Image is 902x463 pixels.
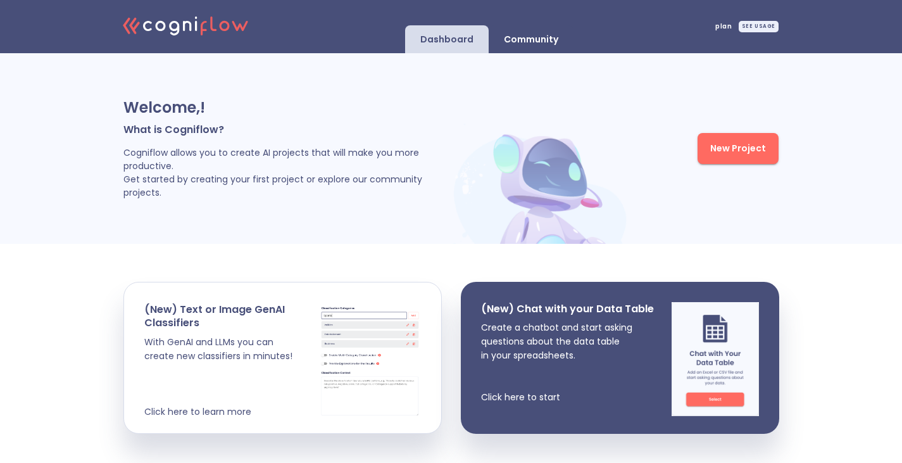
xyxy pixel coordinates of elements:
img: cards stack img [319,303,421,417]
img: chat img [672,302,759,416]
p: (New) Text or Image GenAI Classifiers [144,303,319,330]
button: New Project [698,133,779,164]
span: New Project [710,141,766,156]
p: Create a chatbot and start asking questions about the data table in your spreadsheets. Click here... [481,320,654,404]
p: (New) Chat with your Data Table [481,302,654,315]
p: With GenAI and LLMs you can create new classifiers in minutes! Click here to learn more [144,335,319,419]
p: Community [504,34,558,46]
span: plan [715,23,732,30]
p: Dashboard [420,34,473,46]
p: What is Cogniflow? [123,123,450,136]
p: Cogniflow allows you to create AI projects that will make you more productive. Get started by cre... [123,146,450,200]
p: Welcome, ! [123,98,450,118]
img: header robot [450,124,634,244]
div: SEE USAGE [739,21,779,32]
